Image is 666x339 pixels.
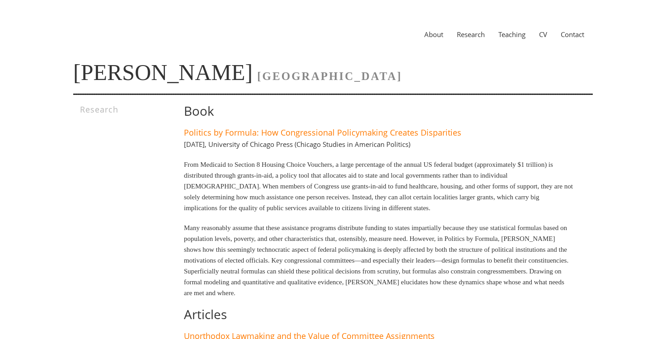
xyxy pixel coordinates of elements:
a: Teaching [492,30,532,39]
p: From Medicaid to Section 8 Housing Choice Vouchers, a large percentage of the annual US federal b... [184,159,574,213]
p: Many reasonably assume that these assistance programs distribute funding to states impartially be... [184,222,574,298]
h1: Articles [184,307,574,321]
a: Research [450,30,492,39]
span: [GEOGRAPHIC_DATA] [257,70,402,82]
a: [PERSON_NAME] [73,60,253,85]
a: Politics by Formula: How Congressional Policymaking Creates Disparities [184,127,461,138]
a: About [417,30,450,39]
a: CV [532,30,554,39]
a: Contact [554,30,591,39]
h1: Book [184,104,574,118]
h3: Research [80,104,158,115]
h4: [DATE], University of Chicago Press (Chicago Studies in American Politics) [184,140,410,149]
